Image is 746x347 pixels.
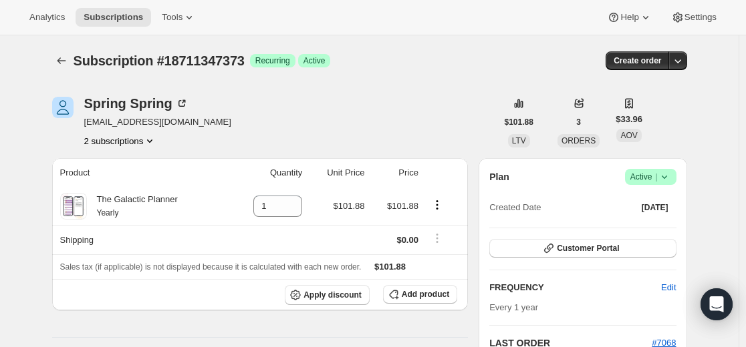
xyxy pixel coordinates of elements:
[606,51,669,70] button: Create order
[387,201,418,211] span: $101.88
[84,115,231,129] span: [EMAIL_ADDRESS][DOMAIN_NAME]
[655,171,657,182] span: |
[87,193,178,220] div: The Galactic Planner
[306,158,368,188] th: Unit Price
[616,113,642,126] span: $33.96
[557,243,619,254] span: Customer Portal
[489,302,538,312] span: Every 1 year
[334,201,365,211] span: $101.88
[653,277,684,298] button: Edit
[568,113,589,131] button: 3
[74,53,245,68] span: Subscription #18711347373
[512,136,526,145] span: LTV
[60,262,362,272] span: Sales tax (if applicable) is not displayed because it is calculated with each new order.
[84,12,143,23] span: Subscriptions
[303,55,326,66] span: Active
[505,117,533,127] span: $101.88
[661,281,676,294] span: Edit
[383,285,457,304] button: Add product
[489,281,661,294] h2: FREQUENCY
[489,201,541,214] span: Created Date
[426,198,448,212] button: Product actions
[701,288,733,320] div: Open Intercom Messenger
[285,285,370,305] button: Apply discount
[614,55,661,66] span: Create order
[369,158,422,188] th: Price
[303,290,362,300] span: Apply discount
[29,12,65,23] span: Analytics
[84,134,157,147] button: Product actions
[97,208,119,218] small: Yearly
[52,225,229,254] th: Shipping
[642,202,668,213] span: [DATE]
[489,170,509,184] h2: Plan
[84,97,189,110] div: Spring Spring
[634,198,676,217] button: [DATE]
[599,8,660,27] button: Help
[229,158,307,188] th: Quantity
[426,231,448,246] button: Shipping actions
[497,113,541,131] button: $101.88
[396,235,418,245] span: $0.00
[52,158,229,188] th: Product
[52,97,74,118] span: Spring Spring
[21,8,73,27] button: Analytics
[489,239,676,258] button: Customer Portal
[374,262,406,272] span: $101.88
[562,136,596,145] span: ORDERS
[52,51,71,70] button: Subscriptions
[255,55,290,66] span: Recurring
[61,193,85,220] img: product img
[630,170,671,184] span: Active
[663,8,725,27] button: Settings
[685,12,717,23] span: Settings
[154,8,204,27] button: Tools
[76,8,151,27] button: Subscriptions
[620,131,637,140] span: AOV
[620,12,638,23] span: Help
[576,117,581,127] span: 3
[162,12,182,23] span: Tools
[402,289,449,300] span: Add product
